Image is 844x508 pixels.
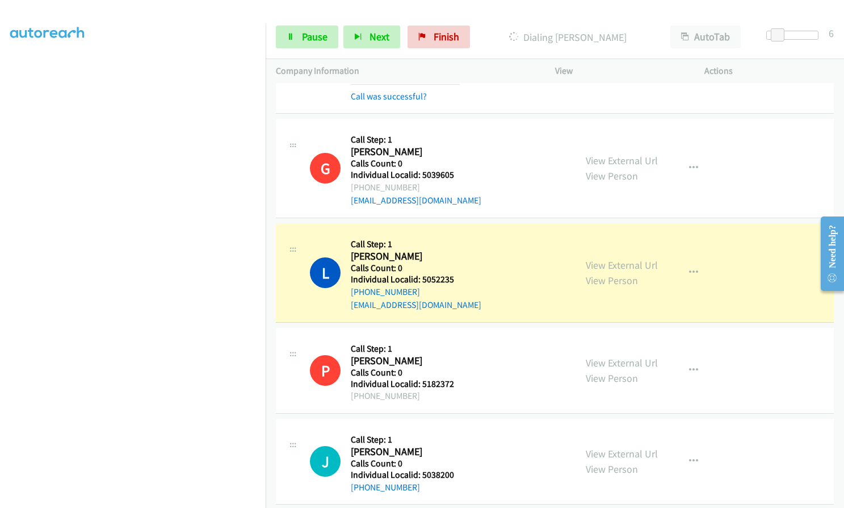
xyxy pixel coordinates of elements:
[586,463,638,476] a: View Person
[586,447,658,460] a: View External Url
[351,286,420,297] a: [PHONE_NUMBER]
[310,355,341,386] h1: P
[351,195,481,206] a: [EMAIL_ADDRESS][DOMAIN_NAME]
[351,367,460,378] h5: Calls Count: 0
[351,445,460,459] h2: [PERSON_NAME]
[586,274,638,287] a: View Person
[485,30,650,45] p: Dialing [PERSON_NAME]
[434,30,459,43] span: Finish
[351,134,481,145] h5: Call Step: 1
[670,26,741,48] button: AutoTab
[369,30,389,43] span: Next
[555,64,685,78] p: View
[351,434,460,445] h5: Call Step: 1
[351,145,460,159] h2: [PERSON_NAME]
[351,389,460,403] div: [PHONE_NUMBER]
[351,355,460,368] h2: [PERSON_NAME]
[276,64,535,78] p: Company Information
[586,169,638,182] a: View Person
[408,26,470,48] a: Finish
[310,446,341,477] h1: J
[351,263,481,274] h5: Calls Count: 0
[586,154,658,167] a: View External Url
[351,482,420,493] a: [PHONE_NUMBER]
[351,458,460,469] h5: Calls Count: 0
[302,30,327,43] span: Pause
[351,169,481,181] h5: Individual Localid: 5039605
[704,64,834,78] p: Actions
[351,181,481,194] div: [PHONE_NUMBER]
[351,343,460,355] h5: Call Step: 1
[811,209,844,299] iframe: Resource Center
[351,469,460,481] h5: Individual Localid: 5038200
[351,299,481,310] a: [EMAIL_ADDRESS][DOMAIN_NAME]
[829,26,834,41] div: 6
[351,274,481,285] h5: Individual Localid: 5052235
[276,26,338,48] a: Pause
[351,250,460,263] h2: [PERSON_NAME]
[310,257,341,288] h1: L
[351,91,427,102] a: Call was successful?
[351,239,481,250] h5: Call Step: 1
[586,259,658,272] a: View External Url
[351,158,481,169] h5: Calls Count: 0
[343,26,400,48] button: Next
[310,153,341,184] h1: G
[351,378,460,390] h5: Individual Localid: 5182372
[586,356,658,369] a: View External Url
[586,372,638,385] a: View Person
